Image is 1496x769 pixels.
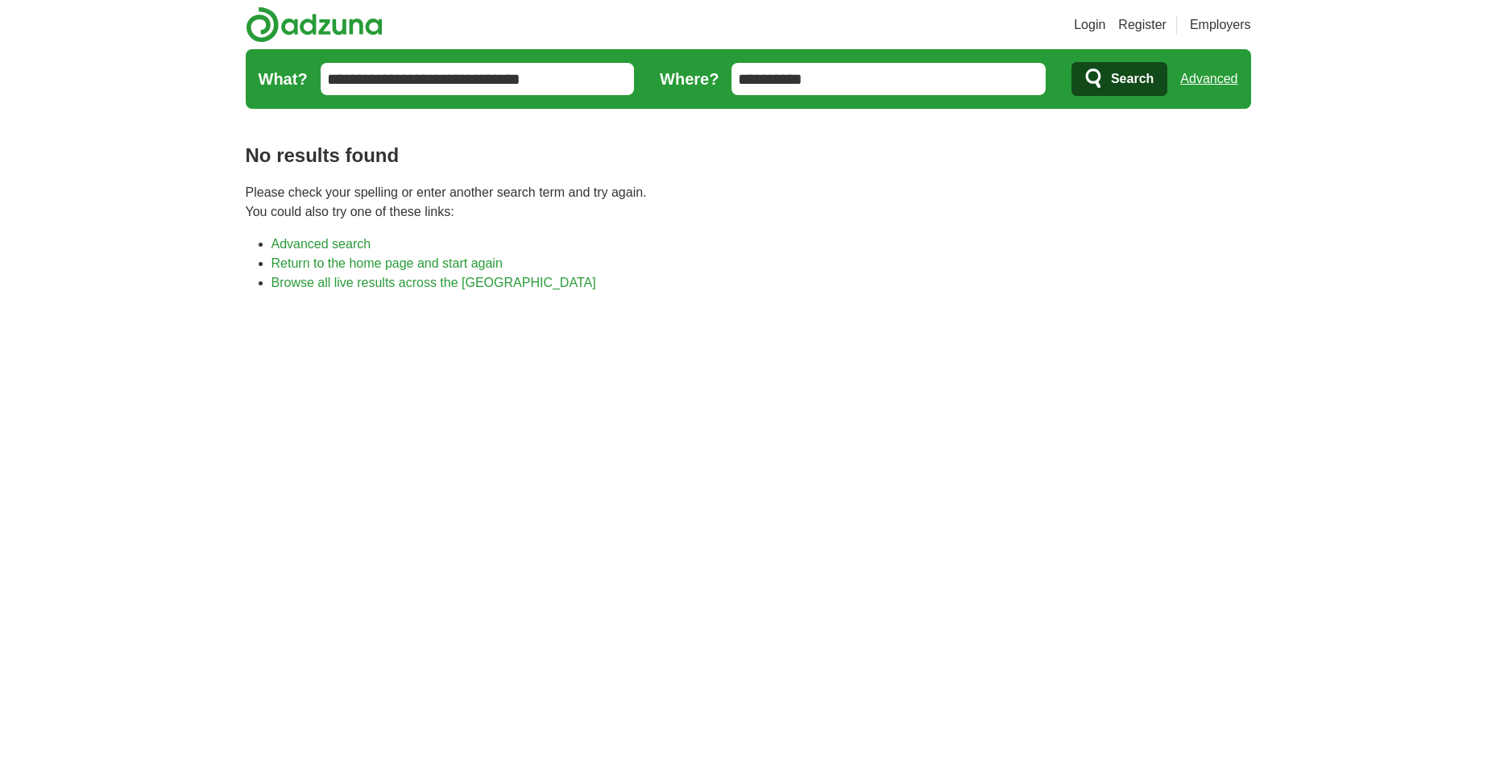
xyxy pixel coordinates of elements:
label: What? [259,67,308,91]
a: Advanced search [271,237,371,251]
label: Where? [660,67,719,91]
img: Adzuna logo [246,6,383,43]
span: Search [1111,63,1154,95]
a: Browse all live results across the [GEOGRAPHIC_DATA] [271,276,596,289]
a: Login [1074,15,1105,35]
a: Advanced [1180,63,1237,95]
a: Return to the home page and start again [271,256,503,270]
h1: No results found [246,141,1251,170]
a: Employers [1190,15,1251,35]
a: Register [1118,15,1167,35]
p: Please check your spelling or enter another search term and try again. You could also try one of ... [246,183,1251,222]
button: Search [1071,62,1167,96]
